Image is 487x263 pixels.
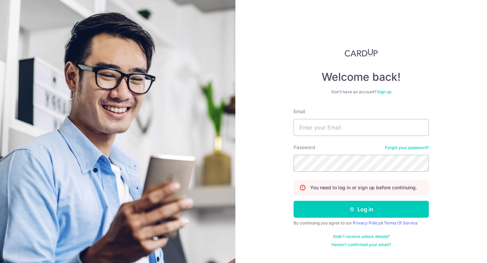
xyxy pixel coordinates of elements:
div: By continuing you agree to our & [294,220,429,226]
button: Log in [294,201,429,218]
a: Terms Of Service [384,220,418,225]
label: Email [294,108,305,115]
a: Privacy Policy [353,220,380,225]
img: CardUp Logo [345,49,378,57]
h4: Welcome back! [294,70,429,84]
a: Didn't receive unlock details? [333,234,390,239]
p: You need to log in or sign up before continuing. [310,184,417,191]
a: Forgot your password? [385,145,429,150]
a: Haven't confirmed your email? [331,242,391,247]
div: Don’t have an account? [294,89,429,95]
a: Sign up [377,89,391,94]
label: Password [294,144,315,151]
input: Enter your Email [294,119,429,136]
